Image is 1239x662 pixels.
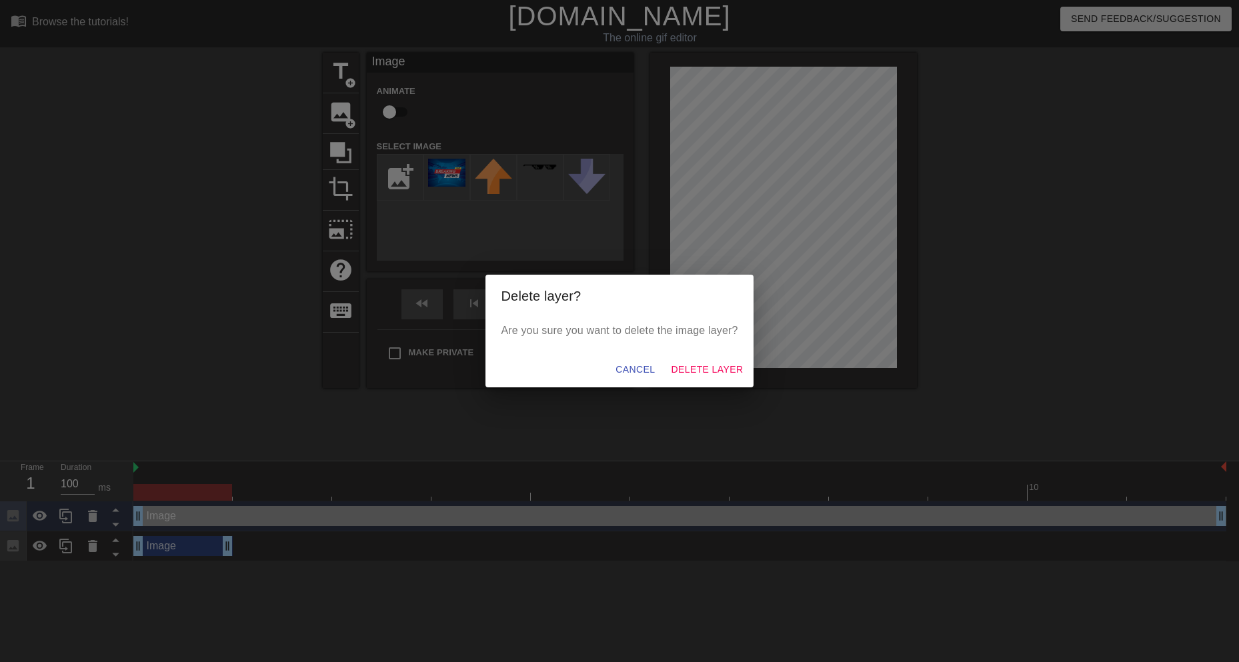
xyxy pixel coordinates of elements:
[610,357,660,382] button: Cancel
[501,285,738,307] h2: Delete layer?
[501,323,738,339] p: Are you sure you want to delete the image layer?
[615,361,655,378] span: Cancel
[666,357,748,382] button: Delete Layer
[671,361,743,378] span: Delete Layer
